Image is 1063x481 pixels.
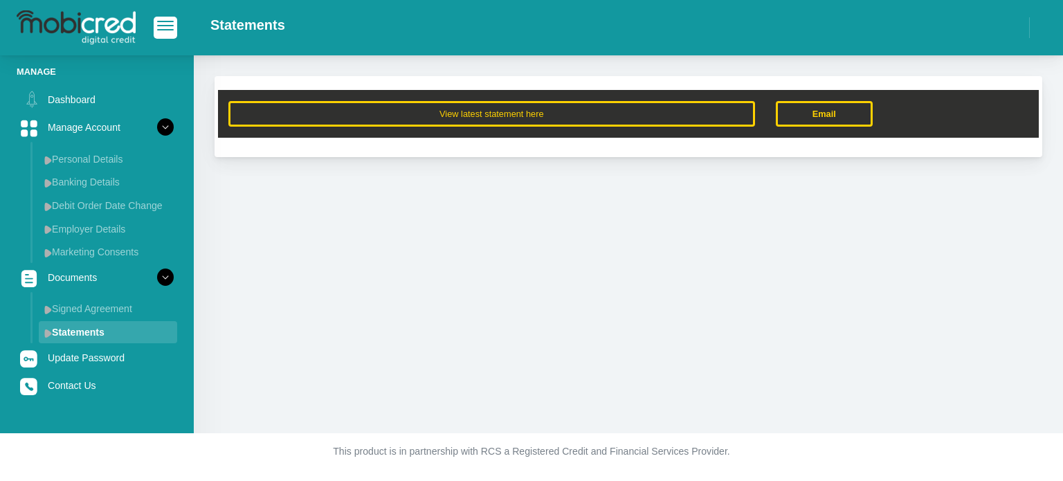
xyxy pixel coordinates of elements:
[17,345,177,371] a: Update Password
[228,101,755,127] button: View latest statement here
[39,148,177,170] a: Personal Details
[44,225,52,234] img: menu arrow
[776,101,873,127] a: Email
[17,432,177,458] a: Logout
[44,179,52,188] img: menu arrow
[39,321,177,343] a: Statements
[44,305,52,314] img: menu arrow
[44,248,52,257] img: menu arrow
[44,202,52,211] img: menu arrow
[17,372,177,399] a: Contact Us
[39,194,177,217] a: Debit Order Date Change
[44,156,52,165] img: menu arrow
[44,329,52,338] img: menu arrow
[17,10,136,45] img: logo-mobicred.svg
[17,264,177,291] a: Documents
[39,241,177,263] a: Marketing Consents
[210,17,285,33] h2: Statements
[39,298,177,320] a: Signed Agreement
[17,114,177,140] a: Manage Account
[17,87,177,113] a: Dashboard
[39,171,177,193] a: Banking Details
[17,65,177,78] li: Manage
[147,444,916,459] p: This product is in partnership with RCS a Registered Credit and Financial Services Provider.
[39,218,177,240] a: Employer Details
